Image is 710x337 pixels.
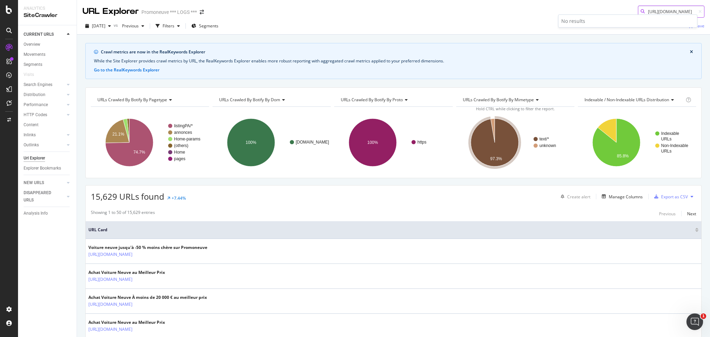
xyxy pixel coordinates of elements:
button: close banner [688,47,695,57]
div: Visits [24,71,34,78]
div: Filters [163,23,174,29]
button: [DATE] [83,20,114,32]
text: unknown [539,143,556,148]
svg: A chart. [456,112,573,173]
h4: URLs Crawled By Botify By pagetype [96,94,203,105]
svg: A chart. [578,112,695,173]
span: Previous [119,23,139,29]
div: DISAPPEARED URLS [24,189,59,204]
div: NEW URLS [24,179,44,187]
div: Voiture neuve jusqu'à -50 % moins chère sur Promoneuve [88,244,207,251]
a: Outlinks [24,141,65,149]
h4: URLs Crawled By Botify By proto [339,94,446,105]
h4: URLs Crawled By Botify By mimetype [461,94,568,105]
text: Indexable [661,131,679,136]
div: Achat Voiture Neuve au Meilleur Prix [88,269,165,276]
svg: A chart. [334,112,451,173]
span: 2025 Oct. 9th [92,23,105,29]
svg: A chart. [213,112,329,173]
div: Next [687,211,696,217]
div: Export as CSV [661,194,688,200]
div: Outlinks [24,141,39,149]
button: Manage Columns [599,192,643,201]
div: While the Site Explorer provides crawl metrics by URL, the RealKeywords Explorer enables more rob... [94,58,693,64]
a: NEW URLS [24,179,65,187]
a: Explorer Bookmarks [24,165,72,172]
text: Non-Indexable [661,143,688,148]
div: Save [695,23,704,29]
text: (others) [174,143,188,148]
a: Inlinks [24,131,65,139]
div: Performance [24,101,48,109]
text: 97.3% [490,156,502,161]
text: listingPA/* [174,123,193,128]
div: CURRENT URLS [24,31,54,38]
text: annonces [174,130,192,135]
span: Hold CTRL while clicking to filter the report. [476,106,555,111]
a: CURRENT URLS [24,31,65,38]
text: URLs [661,149,672,154]
span: Indexable / Non-Indexable URLs distribution [585,97,669,103]
div: Content [24,121,38,129]
div: Crawl metrics are now in the RealKeywords Explorer [101,49,690,55]
text: 74.7% [133,150,145,155]
button: Filters [153,20,183,32]
span: URLs Crawled By Botify By mimetype [463,97,534,103]
a: Segments [24,61,72,68]
div: SiteCrawler [24,11,71,19]
a: Performance [24,101,65,109]
div: Manage Columns [609,194,643,200]
span: URL Card [88,227,693,233]
a: [URL][DOMAIN_NAME] [88,301,132,308]
button: Go to the RealKeywords Explorer [94,67,159,73]
div: Achat Voiture Neuve À moins de 20 000 € au meilleur prix [88,294,207,301]
text: 100% [246,140,257,145]
text: 100% [367,140,378,145]
div: Analysis Info [24,210,48,217]
a: Movements [24,51,72,58]
a: [URL][DOMAIN_NAME] [88,326,132,333]
button: Previous [659,209,676,218]
div: No results [561,18,694,25]
div: Movements [24,51,45,58]
div: Create alert [567,194,590,200]
span: Segments [199,23,218,29]
h4: Indexable / Non-Indexable URLs Distribution [583,94,684,105]
div: Segments [24,61,42,68]
span: 15,629 URLs found [91,191,164,202]
button: Export as CSV [651,191,688,202]
h4: URLs Crawled By Botify By dom [218,94,324,105]
a: Visits [24,71,41,78]
div: Distribution [24,91,45,98]
div: Analytics [24,6,71,11]
text: 21.1% [112,132,124,137]
div: Achat Voiture Neuve au Meilleur Prix [88,319,165,326]
span: vs [114,22,119,28]
span: URLs Crawled By Botify By proto [341,97,403,103]
text: URLs [661,137,672,141]
span: URLs Crawled By Botify By pagetype [97,97,167,103]
a: Url Explorer [24,155,72,162]
button: Next [687,209,696,218]
text: https [417,140,426,145]
text: Home-params [174,137,200,141]
div: Explorer Bookmarks [24,165,61,172]
input: Find a URL [638,6,704,18]
div: URL Explorer [83,6,139,17]
button: Segments [189,20,221,32]
a: Search Engines [24,81,65,88]
div: Inlinks [24,131,36,139]
div: HTTP Codes [24,111,47,119]
div: Url Explorer [24,155,45,162]
a: Analysis Info [24,210,72,217]
div: Previous [659,211,676,217]
div: info banner [85,43,702,79]
span: URLs Crawled By Botify By dom [219,97,280,103]
svg: A chart. [91,112,208,173]
iframe: Intercom live chat [686,313,703,330]
button: Create alert [558,191,590,202]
